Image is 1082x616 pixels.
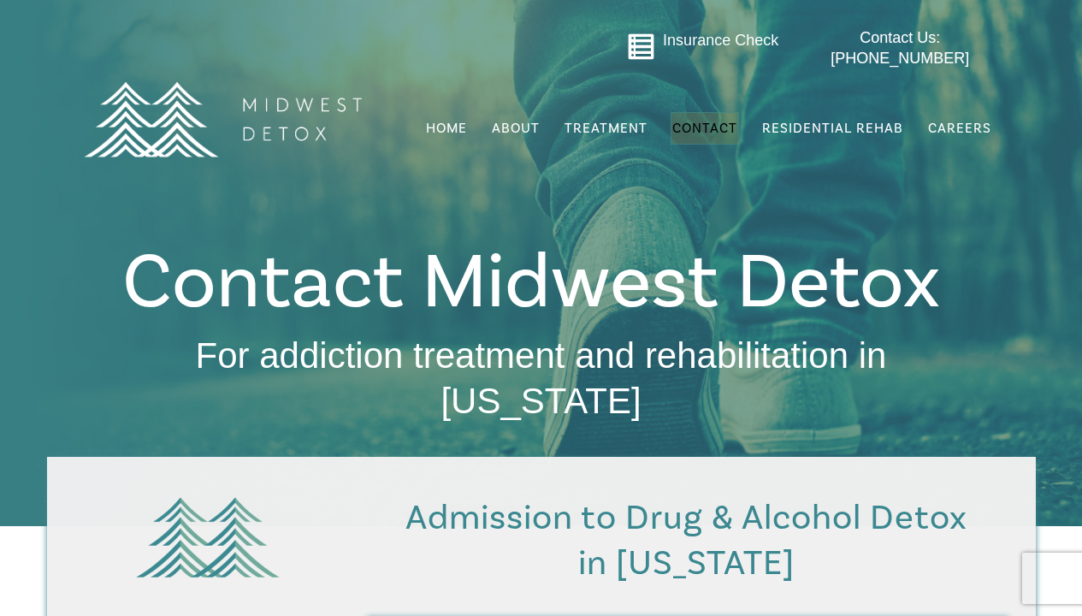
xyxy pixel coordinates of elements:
span: Contact Midwest Detox [122,233,940,332]
span: Treatment [565,121,647,135]
a: Residential Rehab [760,112,905,145]
span: Residential Rehab [762,120,903,137]
a: Home [424,112,469,145]
span: For addiction treatment and rehabilitation in [US_STATE] [196,335,887,421]
a: Careers [926,112,993,145]
span: Admission to Drug & Alcohol Detox in [US_STATE] [405,495,967,586]
span: Contact [672,121,737,135]
img: MD Logo Horitzontal white-01 (1) (1) [73,44,372,194]
a: Contact Us: [PHONE_NUMBER] [797,28,1003,68]
span: Contact Us: [PHONE_NUMBER] [831,29,969,66]
a: About [490,112,541,145]
a: Go to midwestdetox.com/message-form-page/ [627,33,655,67]
a: Contact [671,112,739,145]
a: Insurance Check [663,32,778,49]
span: About [492,121,540,135]
span: Careers [928,120,991,137]
span: Home [426,120,467,137]
a: Treatment [563,112,649,145]
img: green tree logo-01 (1) [127,484,289,590]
